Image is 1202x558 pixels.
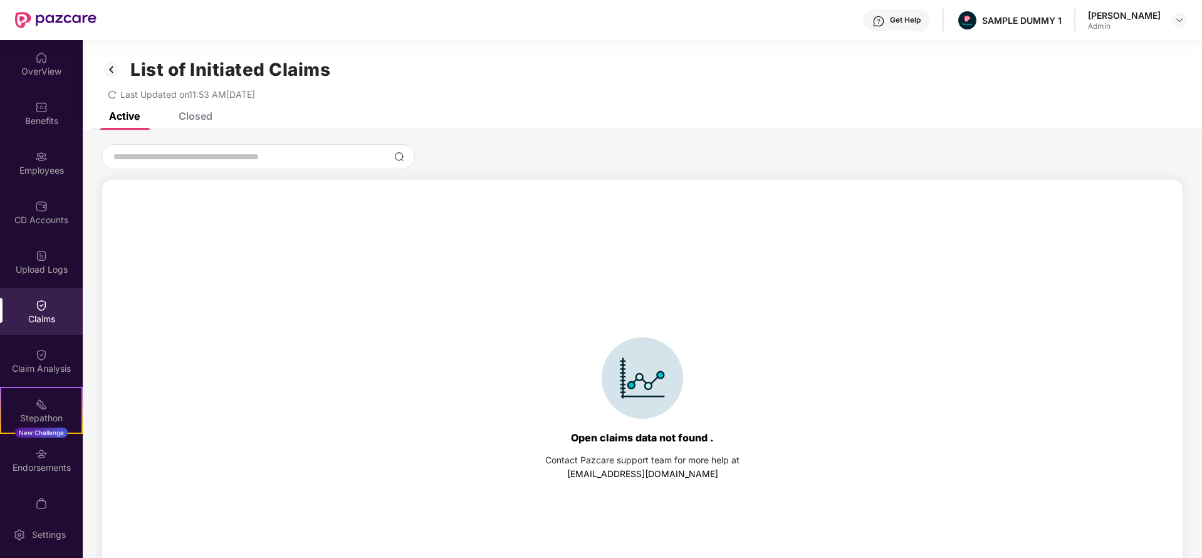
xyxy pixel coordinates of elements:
[890,15,921,25] div: Get Help
[28,529,70,541] div: Settings
[109,110,140,122] div: Active
[567,468,718,479] a: [EMAIL_ADDRESS][DOMAIN_NAME]
[1,412,81,424] div: Stepathon
[35,250,48,262] img: svg+xml;base64,PHN2ZyBpZD0iVXBsb2FkX0xvZ3MiIGRhdGEtbmFtZT0iVXBsb2FkIExvZ3MiIHhtbG5zPSJodHRwOi8vd3...
[602,337,683,419] img: svg+xml;base64,PHN2ZyBpZD0iSWNvbl9DbGFpbSIgZGF0YS1uYW1lPSJJY29uIENsYWltIiB4bWxucz0iaHR0cDovL3d3dy...
[15,428,68,438] div: New Challenge
[13,529,26,541] img: svg+xml;base64,PHN2ZyBpZD0iU2V0dGluZy0yMHgyMCIgeG1sbnM9Imh0dHA6Ly93d3cudzMub3JnLzIwMDAvc3ZnIiB3aW...
[108,89,117,100] span: redo
[35,150,48,163] img: svg+xml;base64,PHN2ZyBpZD0iRW1wbG95ZWVzIiB4bWxucz0iaHR0cDovL3d3dy53My5vcmcvMjAwMC9zdmciIHdpZHRoPS...
[571,431,714,444] div: Open claims data not found .
[35,299,48,312] img: svg+xml;base64,PHN2ZyBpZD0iQ2xhaW0iIHhtbG5zPSJodHRwOi8vd3d3LnczLm9yZy8yMDAwL3N2ZyIgd2lkdGg9IjIwIi...
[394,152,404,162] img: svg+xml;base64,PHN2ZyBpZD0iU2VhcmNoLTMyeDMyIiB4bWxucz0iaHR0cDovL3d3dy53My5vcmcvMjAwMC9zdmciIHdpZH...
[982,14,1062,26] div: SAMPLE DUMMY 1
[35,101,48,113] img: svg+xml;base64,PHN2ZyBpZD0iQmVuZWZpdHMiIHhtbG5zPSJodHRwOi8vd3d3LnczLm9yZy8yMDAwL3N2ZyIgd2lkdGg9Ij...
[102,59,122,80] img: svg+xml;base64,PHN2ZyB3aWR0aD0iMzIiIGhlaWdodD0iMzIiIHZpZXdCb3g9IjAgMCAzMiAzMiIgZmlsbD0ibm9uZSIgeG...
[120,89,255,100] span: Last Updated on 11:53 AM[DATE]
[872,15,885,28] img: svg+xml;base64,PHN2ZyBpZD0iSGVscC0zMngzMiIgeG1sbnM9Imh0dHA6Ly93d3cudzMub3JnLzIwMDAvc3ZnIiB3aWR0aD...
[545,453,739,467] div: Contact Pazcare support team for more help at
[35,398,48,411] img: svg+xml;base64,PHN2ZyB4bWxucz0iaHR0cDovL3d3dy53My5vcmcvMjAwMC9zdmciIHdpZHRoPSIyMSIgaGVpZ2h0PSIyMC...
[35,448,48,460] img: svg+xml;base64,PHN2ZyBpZD0iRW5kb3JzZW1lbnRzIiB4bWxucz0iaHR0cDovL3d3dy53My5vcmcvMjAwMC9zdmciIHdpZH...
[1088,21,1161,31] div: Admin
[958,11,976,29] img: Pazcare_Alternative_logo-01-01.png
[35,51,48,64] img: svg+xml;base64,PHN2ZyBpZD0iSG9tZSIgeG1sbnM9Imh0dHA6Ly93d3cudzMub3JnLzIwMDAvc3ZnIiB3aWR0aD0iMjAiIG...
[35,497,48,510] img: svg+xml;base64,PHN2ZyBpZD0iTXlfT3JkZXJzIiBkYXRhLW5hbWU9Ik15IE9yZGVycyIgeG1sbnM9Imh0dHA6Ly93d3cudz...
[35,200,48,213] img: svg+xml;base64,PHN2ZyBpZD0iQ0RfQWNjb3VudHMiIGRhdGEtbmFtZT0iQ0QgQWNjb3VudHMiIHhtbG5zPSJodHRwOi8vd3...
[130,59,330,80] h1: List of Initiated Claims
[1088,9,1161,21] div: [PERSON_NAME]
[1174,15,1184,25] img: svg+xml;base64,PHN2ZyBpZD0iRHJvcGRvd24tMzJ4MzIiIHhtbG5zPSJodHRwOi8vd3d3LnczLm9yZy8yMDAwL3N2ZyIgd2...
[35,349,48,361] img: svg+xml;base64,PHN2ZyBpZD0iQ2xhaW0iIHhtbG5zPSJodHRwOi8vd3d3LnczLm9yZy8yMDAwL3N2ZyIgd2lkdGg9IjIwIi...
[15,12,97,28] img: New Pazcare Logo
[179,110,212,122] div: Closed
